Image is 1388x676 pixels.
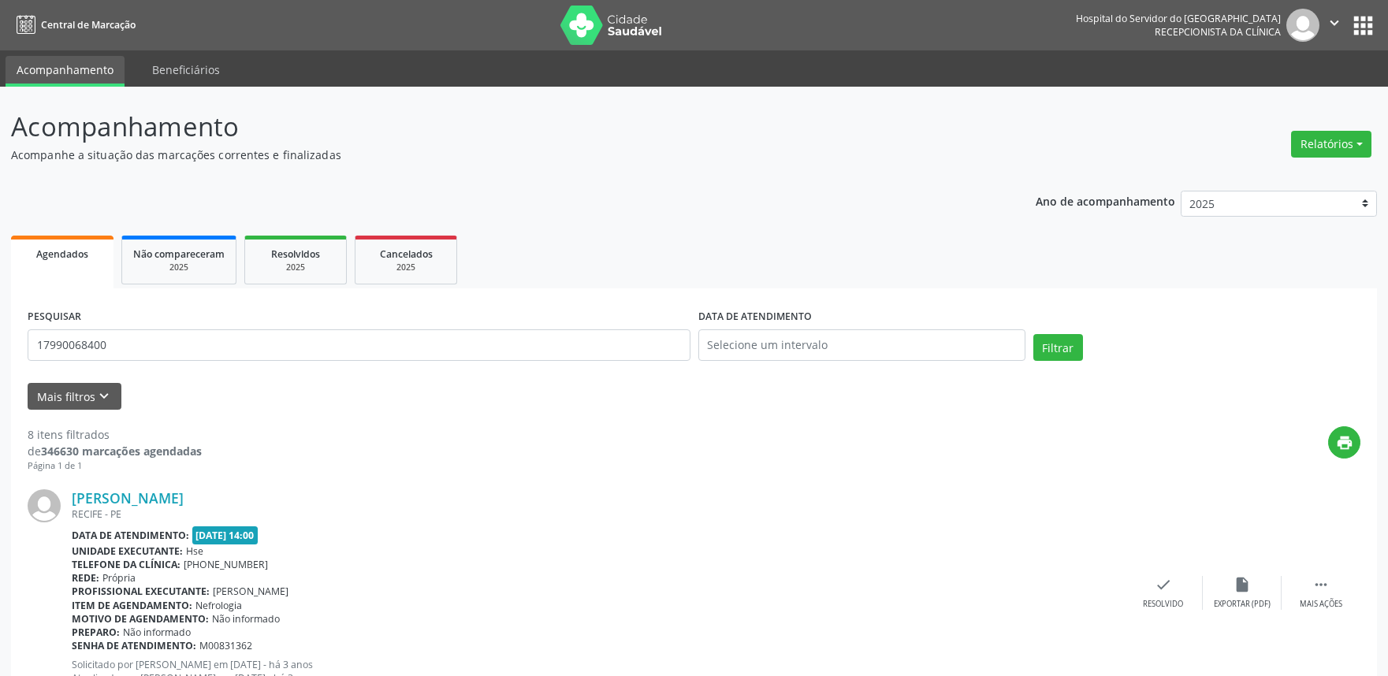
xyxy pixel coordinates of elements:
[72,507,1124,521] div: RECIFE - PE
[1300,599,1342,610] div: Mais ações
[1328,426,1360,459] button: print
[1143,599,1183,610] div: Resolvido
[1155,25,1281,39] span: Recepcionista da clínica
[1336,434,1353,451] i: print
[1291,131,1371,158] button: Relatórios
[95,388,113,405] i: keyboard_arrow_down
[1286,9,1319,42] img: img
[380,247,433,261] span: Cancelados
[28,383,121,410] button: Mais filtroskeyboard_arrow_down
[1326,14,1343,32] i: 
[41,444,202,459] strong: 346630 marcações agendadas
[72,639,196,652] b: Senha de atendimento:
[123,626,191,639] span: Não informado
[133,262,225,273] div: 2025
[28,459,202,473] div: Página 1 de 1
[41,18,136,32] span: Central de Marcação
[1349,12,1377,39] button: apps
[72,529,189,542] b: Data de atendimento:
[28,426,202,443] div: 8 itens filtrados
[271,247,320,261] span: Resolvidos
[367,262,445,273] div: 2025
[72,626,120,639] b: Preparo:
[72,571,99,585] b: Rede:
[1319,9,1349,42] button: 
[1036,191,1175,210] p: Ano de acompanhamento
[698,305,812,329] label: DATA DE ATENDIMENTO
[6,56,125,87] a: Acompanhamento
[1214,599,1271,610] div: Exportar (PDF)
[212,612,280,626] span: Não informado
[11,147,967,163] p: Acompanhe a situação das marcações correntes e finalizadas
[195,599,242,612] span: Nefrologia
[256,262,335,273] div: 2025
[698,329,1025,361] input: Selecione um intervalo
[72,612,209,626] b: Motivo de agendamento:
[72,558,180,571] b: Telefone da clínica:
[11,107,967,147] p: Acompanhamento
[199,639,252,652] span: M00831362
[36,247,88,261] span: Agendados
[102,571,136,585] span: Própria
[133,247,225,261] span: Não compareceram
[186,544,203,558] span: Hse
[1312,576,1330,593] i: 
[1076,12,1281,25] div: Hospital do Servidor do [GEOGRAPHIC_DATA]
[1155,576,1172,593] i: check
[72,585,210,598] b: Profissional executante:
[72,489,184,507] a: [PERSON_NAME]
[184,558,268,571] span: [PHONE_NUMBER]
[192,526,259,544] span: [DATE] 14:00
[1234,576,1251,593] i: insert_drive_file
[28,329,690,361] input: Nome, código do beneficiário ou CPF
[28,489,61,522] img: img
[11,12,136,38] a: Central de Marcação
[28,443,202,459] div: de
[1033,334,1083,361] button: Filtrar
[72,599,192,612] b: Item de agendamento:
[28,305,81,329] label: PESQUISAR
[72,544,183,558] b: Unidade executante:
[141,56,231,84] a: Beneficiários
[213,585,288,598] span: [PERSON_NAME]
